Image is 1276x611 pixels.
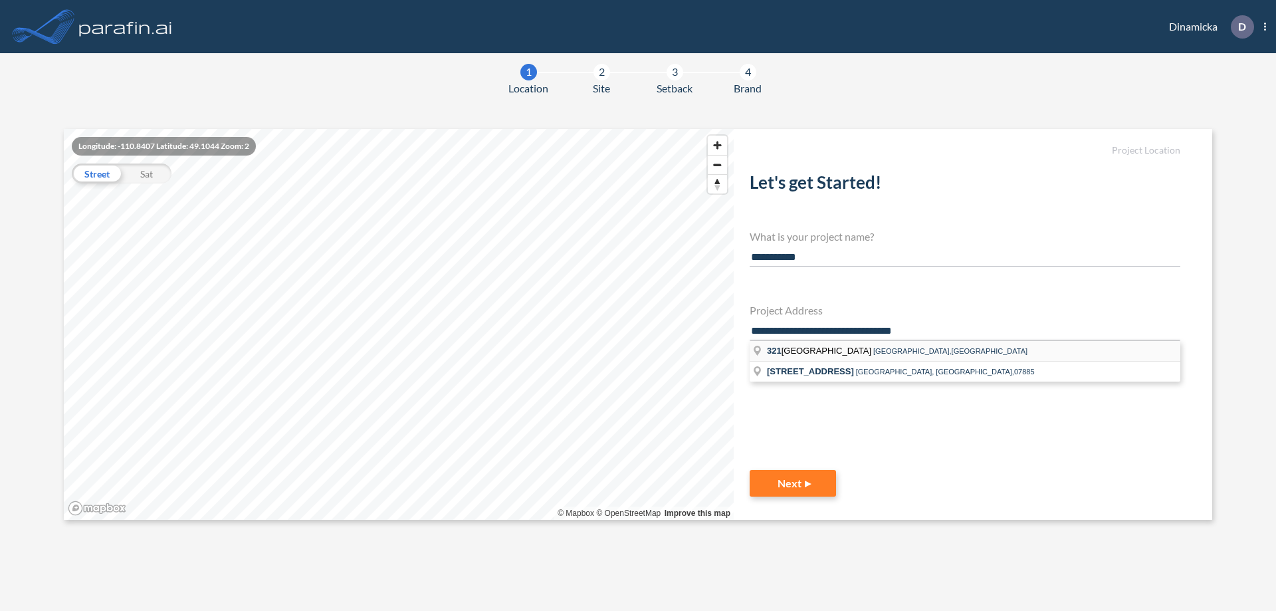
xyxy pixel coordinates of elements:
h4: Project Address [750,304,1180,316]
span: [GEOGRAPHIC_DATA] [767,346,873,356]
div: 4 [740,64,756,80]
div: Dinamicka [1149,15,1266,39]
button: Reset bearing to north [708,174,727,193]
a: OpenStreetMap [596,509,661,518]
span: Setback [657,80,692,96]
span: Brand [734,80,762,96]
a: Mapbox [558,509,594,518]
span: [GEOGRAPHIC_DATA],[GEOGRAPHIC_DATA] [873,347,1027,355]
div: Sat [122,164,171,183]
h4: What is your project name? [750,230,1180,243]
a: Improve this map [665,509,730,518]
div: Longitude: -110.8407 Latitude: 49.1044 Zoom: 2 [72,137,256,156]
a: Mapbox homepage [68,501,126,516]
span: 321 [767,346,782,356]
h2: Let's get Started! [750,172,1180,198]
span: Location [508,80,548,96]
button: Next [750,470,836,497]
p: D [1238,21,1246,33]
span: Zoom out [708,156,727,174]
div: 3 [667,64,683,80]
div: Street [72,164,122,183]
div: 1 [520,64,537,80]
div: 2 [593,64,610,80]
span: [STREET_ADDRESS] [767,366,854,376]
canvas: Map [64,129,734,520]
span: Site [593,80,610,96]
button: Zoom out [708,155,727,174]
button: Zoom in [708,136,727,155]
span: [GEOGRAPHIC_DATA], [GEOGRAPHIC_DATA],07885 [856,368,1035,376]
span: Reset bearing to north [708,175,727,193]
img: logo [76,13,175,40]
h5: Project Location [750,145,1180,156]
